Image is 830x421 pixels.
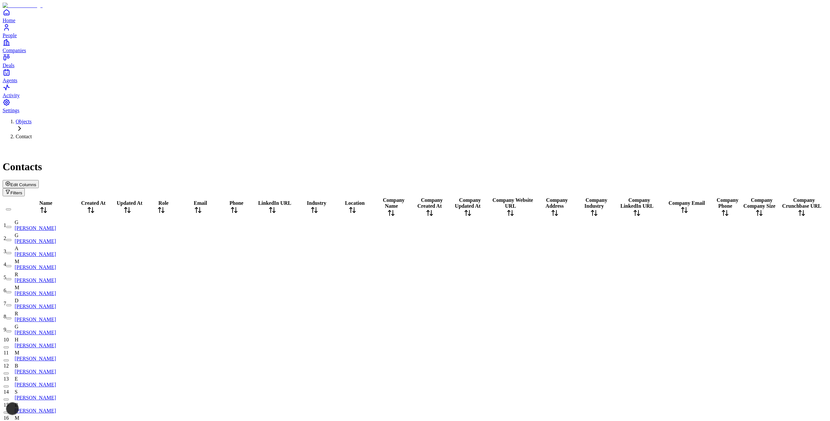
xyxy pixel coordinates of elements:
[3,48,26,53] span: Companies
[15,389,72,395] div: S
[15,278,56,283] a: [PERSON_NAME]
[3,78,17,83] span: Agents
[15,382,56,387] a: [PERSON_NAME]
[39,200,52,206] span: Name
[15,363,72,369] div: B
[4,314,6,319] span: 8
[15,233,72,238] div: G
[3,38,827,53] a: Companies
[3,180,39,188] button: Edit Columns
[15,259,72,264] div: M
[81,200,106,206] span: Created At
[15,264,56,270] a: [PERSON_NAME]
[15,219,72,225] div: G
[3,3,43,8] img: Item Brain Logo
[15,369,56,374] a: [PERSON_NAME]
[230,200,244,206] span: Phone
[3,63,14,68] span: Deals
[15,311,72,317] div: R
[15,304,56,309] a: [PERSON_NAME]
[15,272,72,278] div: R
[15,246,72,251] div: A
[15,291,56,296] a: [PERSON_NAME]
[584,197,607,209] span: Company Industry
[546,197,568,209] span: Company Address
[4,415,9,421] span: 16
[3,23,827,38] a: People
[782,197,821,209] span: Company Crunchbase URL
[4,262,6,267] span: 4
[3,93,20,98] span: Activity
[15,317,56,322] a: [PERSON_NAME]
[383,197,405,209] span: Company Name
[15,225,56,231] a: [PERSON_NAME]
[3,108,20,113] span: Settings
[493,197,533,209] span: Company Website URL
[15,350,72,356] div: M
[16,119,32,124] a: Objects
[3,98,827,113] a: Settings
[3,33,17,38] span: People
[194,200,207,206] span: Email
[15,415,72,421] div: M
[4,402,9,408] span: 15
[15,251,56,257] a: [PERSON_NAME]
[3,8,827,23] a: Home
[4,376,9,382] span: 13
[4,301,6,306] span: 7
[15,285,72,291] div: M
[15,408,56,413] a: [PERSON_NAME]
[3,83,827,98] a: Activity
[15,356,56,361] a: [PERSON_NAME]
[3,18,15,23] span: Home
[4,235,6,241] span: 2
[10,182,36,187] span: Edit Columns
[117,200,142,206] span: Updated At
[417,197,443,209] span: Company Created At
[16,134,32,139] span: Contact
[717,197,738,209] span: Company Phone
[3,188,827,196] div: Open natural language filter
[345,200,365,206] span: Location
[668,200,705,206] span: Company Email
[15,376,72,382] div: E
[4,337,9,342] span: 10
[743,197,775,209] span: Company Company Size
[307,200,326,206] span: Industry
[3,161,827,173] h1: Contacts
[15,330,56,335] a: [PERSON_NAME]
[620,197,653,209] span: Company LinkedIn URL
[3,119,827,140] nav: Breadcrumb
[258,200,291,206] span: LinkedIn URL
[4,288,6,293] span: 6
[15,402,72,408] div: B
[4,350,8,355] span: 11
[4,389,9,395] span: 14
[15,395,56,400] a: [PERSON_NAME]
[4,363,9,368] span: 12
[15,238,56,244] a: [PERSON_NAME]
[3,188,25,196] button: Open natural language filter
[4,327,6,332] span: 9
[15,324,72,330] div: G
[158,200,168,206] span: Role
[3,68,827,83] a: Agents
[4,275,6,280] span: 5
[4,222,6,228] span: 1
[15,298,72,304] div: D
[4,248,6,254] span: 3
[15,337,72,343] div: H
[15,343,56,348] a: [PERSON_NAME]
[3,53,827,68] a: Deals
[455,197,481,209] span: Company Updated At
